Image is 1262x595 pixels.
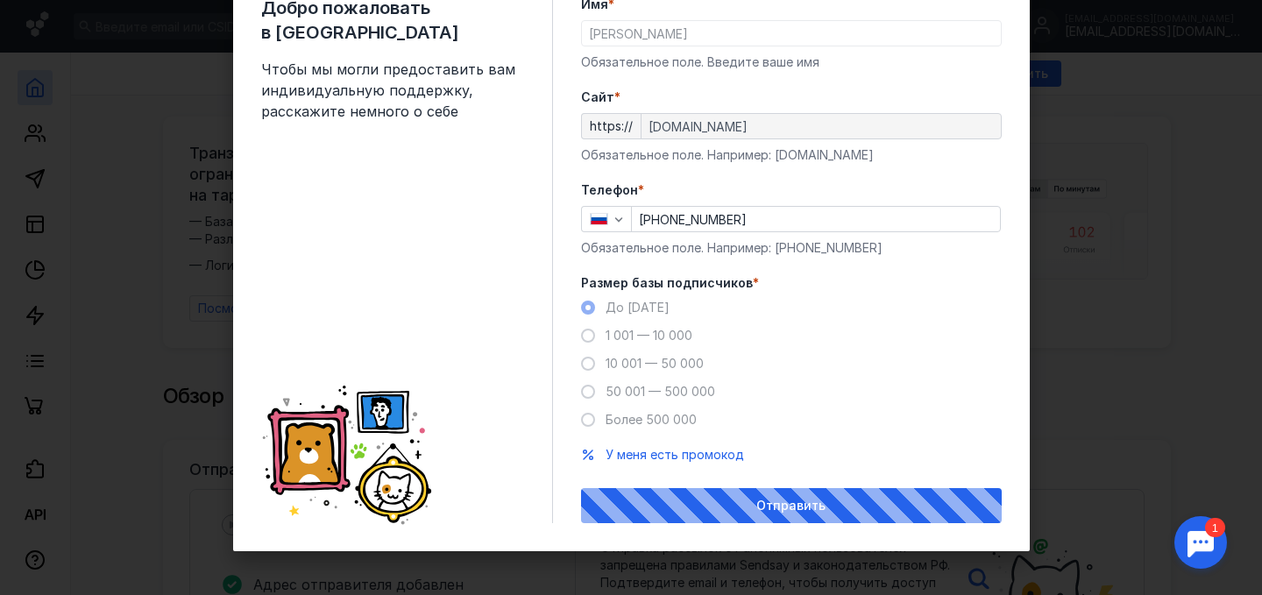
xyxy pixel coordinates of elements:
div: 1 [39,11,60,30]
div: Обязательное поле. Введите ваше имя [581,53,1002,71]
span: Чтобы мы могли предоставить вам индивидуальную поддержку, расскажите немного о себе [261,59,524,122]
span: Cайт [581,89,614,106]
div: Обязательное поле. Например: [PHONE_NUMBER] [581,239,1002,257]
span: Телефон [581,181,638,199]
span: У меня есть промокод [606,447,744,462]
div: Обязательное поле. Например: [DOMAIN_NAME] [581,146,1002,164]
button: У меня есть промокод [606,446,744,464]
span: Размер базы подписчиков [581,274,753,292]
